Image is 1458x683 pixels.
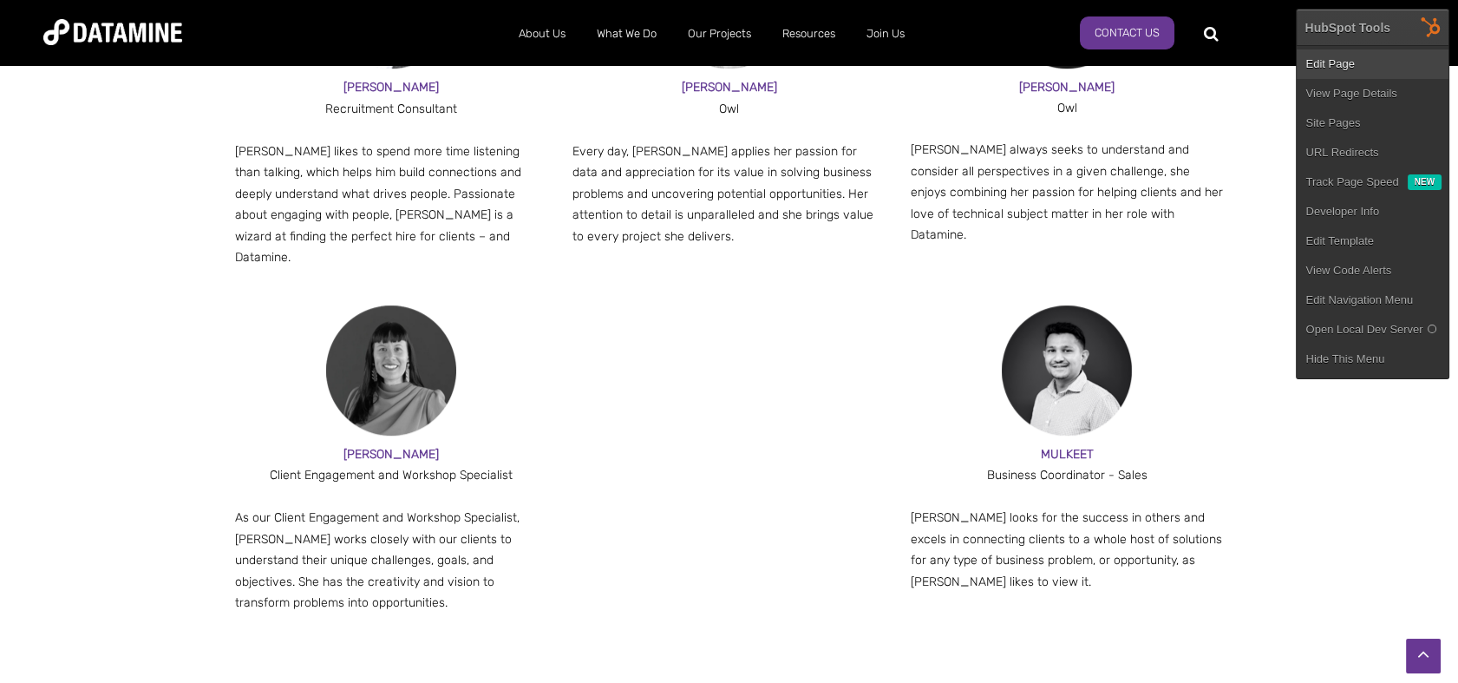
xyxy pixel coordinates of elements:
[1297,197,1448,227] a: Developer Info
[911,140,1224,246] p: [PERSON_NAME] always seeks to understand and consider all perspectives in a given challenge, she ...
[1304,20,1390,36] div: HubSpot Tools
[1297,138,1448,167] a: URL Redirects
[681,80,776,95] span: [PERSON_NAME]
[343,80,439,95] span: [PERSON_NAME]
[1297,167,1407,197] a: Track Page Speed
[1297,286,1448,315] a: Edit Navigation Menu
[581,11,672,56] a: What We Do
[1041,447,1094,462] span: MULKEET
[343,447,439,462] span: [PERSON_NAME]
[1019,80,1115,95] span: [PERSON_NAME]
[572,99,886,121] div: Owl
[911,465,1224,487] div: Business Coordinator - Sales
[1408,174,1442,190] div: New
[326,305,456,436] img: Rosie Addison
[767,11,851,56] a: Resources
[911,98,1224,119] div: Owl
[43,19,182,45] img: Datamine
[1297,256,1448,286] a: View Code Alerts
[1080,16,1174,49] a: Contact Us
[851,11,920,56] a: Join Us
[1297,345,1448,374] a: Hide This Menu
[1413,9,1449,45] img: HubSpot Tools Menu Toggle
[1297,227,1448,256] a: Edit Template
[911,508,1224,593] p: [PERSON_NAME] looks for the success in others and excels in connecting clients to a whole host of...
[572,144,873,244] span: Every day, [PERSON_NAME] applies her passion for data and appreciation for its value in solving b...
[235,141,548,269] p: [PERSON_NAME] likes to spend more time listening than talking, which helps him build connections ...
[1297,108,1448,138] a: Site Pages
[1002,305,1132,436] img: Mulkeet
[235,508,548,614] p: As our Client Engagement and Workshop Specialist, [PERSON_NAME] works closely with our clients to...
[1297,49,1448,79] a: Edit Page
[235,99,548,121] div: Recruitment Consultant
[1297,315,1448,345] a: Open Local Dev Server
[503,11,581,56] a: About Us
[1297,79,1448,108] a: View Page Details
[1296,9,1449,379] div: HubSpot Tools Edit PageView Page DetailsSite PagesURL Redirects Track Page Speed New Developer In...
[235,465,548,487] div: Client Engagement and Workshop Specialist
[672,11,767,56] a: Our Projects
